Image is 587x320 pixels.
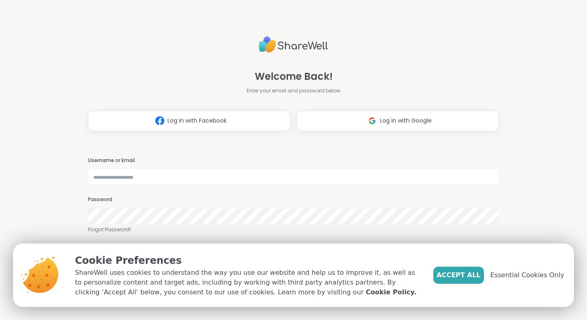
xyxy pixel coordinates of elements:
a: Cookie Policy. [366,287,416,297]
span: Essential Cookies Only [490,270,564,280]
img: ShareWell Logo [259,33,328,56]
button: Accept All [433,267,484,284]
a: Forgot Password? [88,226,499,233]
button: Log in with Google [297,111,499,131]
span: Log in with Google [380,116,432,125]
img: ShareWell Logomark [152,113,168,128]
h3: Username or Email [88,157,499,164]
span: Enter your email and password below [247,87,340,94]
p: Cookie Preferences [75,253,420,268]
img: ShareWell Logomark [364,113,380,128]
h3: Password [88,196,499,203]
button: Log in with Facebook [88,111,290,131]
span: Accept All [437,270,481,280]
span: Log in with Facebook [168,116,227,125]
span: Welcome Back! [255,69,333,84]
p: ShareWell uses cookies to understand the way you use our website and help us to improve it, as we... [75,268,420,297]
